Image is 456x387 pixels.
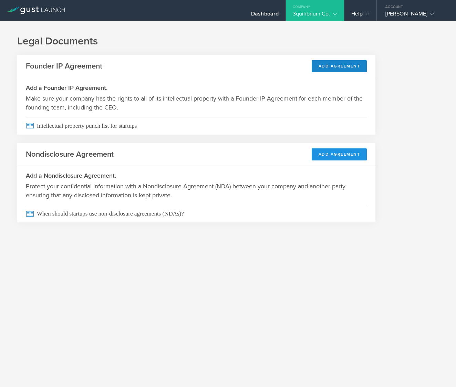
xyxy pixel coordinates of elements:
[26,171,367,180] h3: Add a Nondisclosure Agreement.
[26,205,367,222] span: When should startups use non-disclosure agreements (NDAs)?
[17,34,439,48] h1: Legal Documents
[293,10,337,21] div: 3quilibrium Co.
[312,148,367,160] button: Add Agreement
[26,182,367,200] p: Protect your confidential information with a Nondisclosure Agreement (NDA) between your company a...
[17,205,375,222] a: When should startups use non-disclosure agreements (NDAs)?
[422,354,456,387] iframe: Chat Widget
[251,10,279,21] div: Dashboard
[26,94,367,112] p: Make sure your company has the rights to all of its intellectual property with a Founder IP Agree...
[385,10,444,21] div: [PERSON_NAME]
[312,60,367,72] button: Add Agreement
[17,117,375,135] a: Intellectual property punch list for startups
[26,149,114,159] h2: Nondisclosure Agreement
[351,10,370,21] div: Help
[26,117,367,135] span: Intellectual property punch list for startups
[26,61,102,71] h2: Founder IP Agreement
[26,83,367,92] h3: Add a Founder IP Agreement.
